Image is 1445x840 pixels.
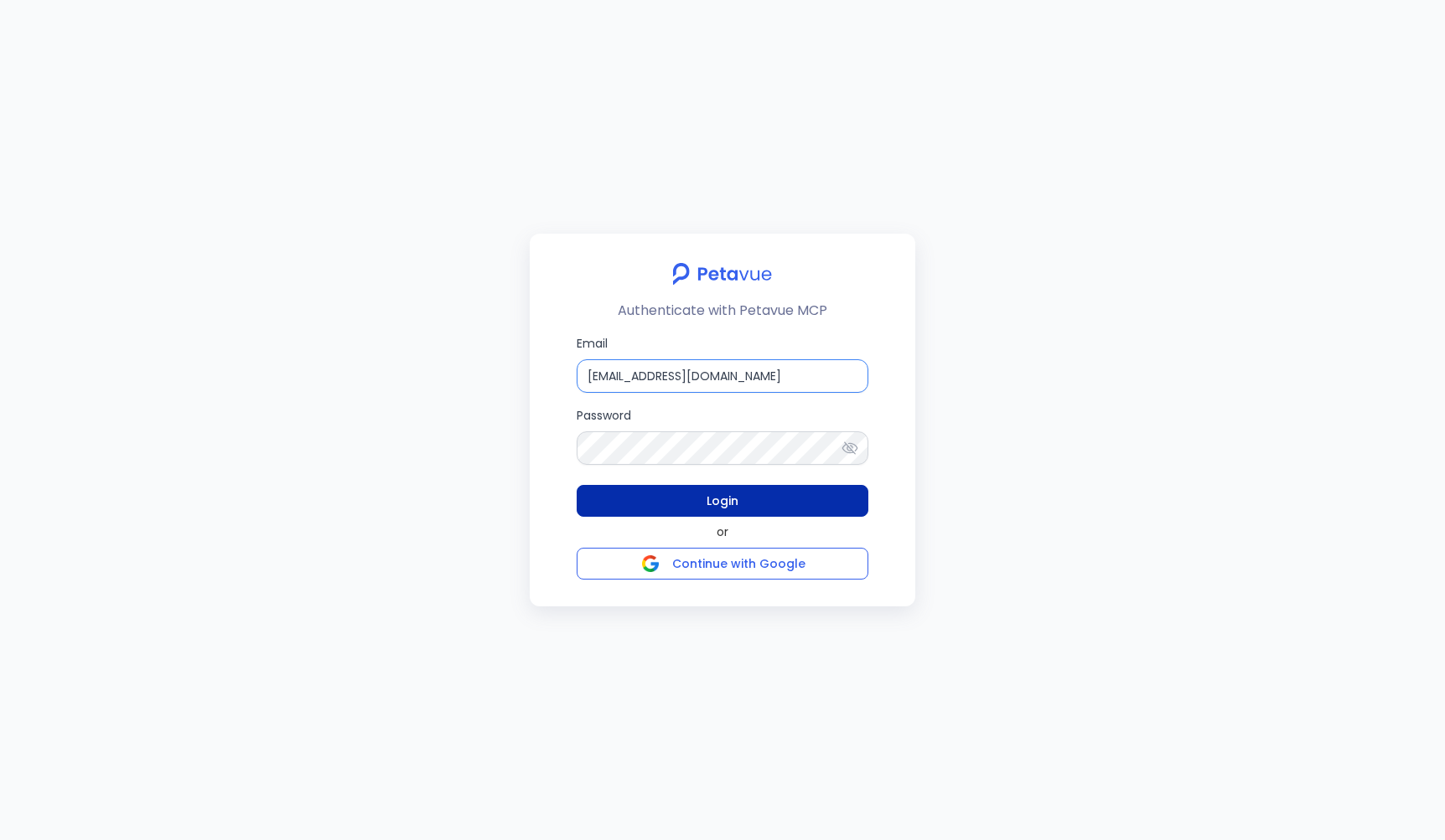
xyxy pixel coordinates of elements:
[577,334,868,393] label: Email
[577,485,868,517] button: Login
[577,406,868,465] label: Password
[661,254,783,294] img: petavue logo
[672,555,805,572] span: Continue with Google
[618,301,827,321] p: Authenticate with Petavue MCP
[707,491,738,511] span: Login
[577,359,868,393] input: Email
[577,548,868,580] button: Continue with Google
[717,523,728,541] span: or
[577,431,868,465] input: Password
